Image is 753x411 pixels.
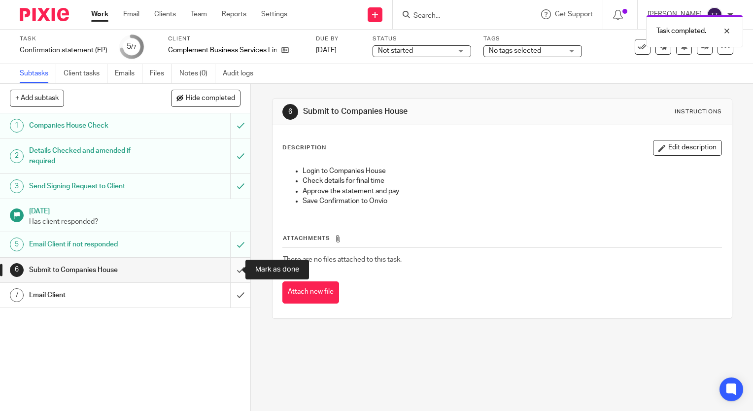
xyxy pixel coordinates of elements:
div: 6 [282,104,298,120]
a: Settings [261,9,287,19]
img: Pixie [20,8,69,21]
span: Attachments [283,236,330,241]
div: 5 [127,41,137,52]
button: Edit description [653,140,722,156]
h1: [DATE] [29,204,241,216]
p: Has client responded? [29,217,241,227]
h1: Submit to Companies House [303,106,523,117]
h1: Details Checked and amended if required [29,143,157,169]
span: There are no files attached to this task. [283,256,402,263]
a: Team [191,9,207,19]
div: Confirmation statement (EP) [20,45,107,55]
div: 5 [10,238,24,251]
span: No tags selected [489,47,541,54]
div: 1 [10,119,24,133]
a: Subtasks [20,64,56,83]
p: Login to Companies House [303,166,721,176]
p: Save Confirmation to Onvio [303,196,721,206]
p: Description [282,144,326,152]
button: Hide completed [171,90,240,106]
p: Complement Business Services Limited [168,45,276,55]
div: 7 [10,288,24,302]
a: Clients [154,9,176,19]
h1: Submit to Companies House [29,263,157,277]
label: Status [373,35,471,43]
span: [DATE] [316,47,337,54]
small: /7 [131,44,137,50]
a: Emails [115,64,142,83]
label: Task [20,35,107,43]
a: Reports [222,9,246,19]
a: Email [123,9,139,19]
p: Check details for final time [303,176,721,186]
h1: Email Client if not responded [29,237,157,252]
h1: Companies House Check [29,118,157,133]
div: 2 [10,149,24,163]
div: Instructions [675,108,722,116]
div: 3 [10,179,24,193]
p: Approve the statement and pay [303,186,721,196]
a: Work [91,9,108,19]
a: Client tasks [64,64,107,83]
h1: Send Signing Request to Client [29,179,157,194]
a: Audit logs [223,64,261,83]
h1: Email Client [29,288,157,303]
button: + Add subtask [10,90,64,106]
span: Not started [378,47,413,54]
img: svg%3E [707,7,722,23]
a: Files [150,64,172,83]
label: Client [168,35,304,43]
label: Due by [316,35,360,43]
p: Task completed. [656,26,706,36]
span: Hide completed [186,95,235,103]
button: Attach new file [282,281,339,304]
a: Notes (0) [179,64,215,83]
div: 6 [10,263,24,277]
